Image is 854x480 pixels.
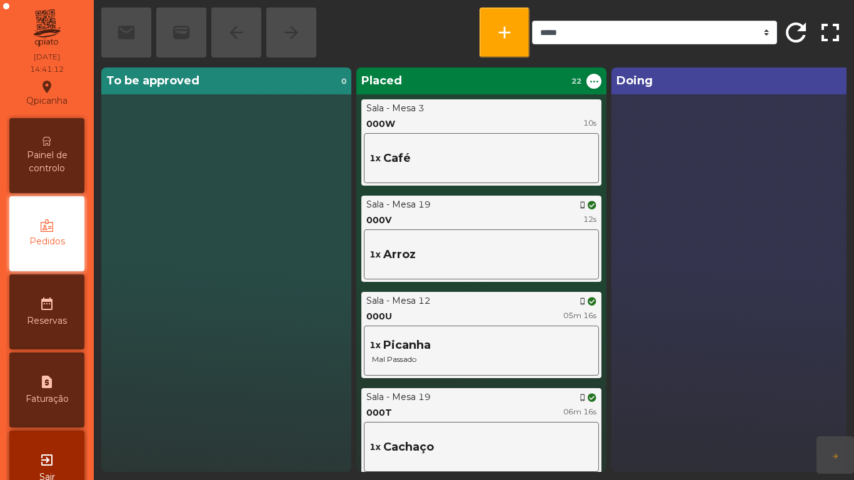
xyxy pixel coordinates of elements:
span: Arroz [383,246,416,263]
span: Reservas [27,314,67,327]
span: 1x [369,248,381,261]
div: Sala - [366,102,389,115]
span: 05m 16s [563,311,596,320]
span: Painel de controlo [13,149,81,175]
i: date_range [39,296,54,311]
span: 1x [369,441,381,454]
div: Mesa 12 [392,294,431,307]
span: Placed [361,72,402,89]
div: 000W [366,117,395,131]
span: Doing [616,72,653,89]
span: 1x [369,152,381,165]
span: Café [383,150,411,167]
span: Cachaço [383,439,434,456]
button: arrow_forward [816,436,854,474]
span: 0 [341,76,346,87]
button: fullscreen [815,7,846,57]
span: 22 [571,76,581,87]
span: refresh [781,17,811,47]
img: qpiato [31,6,62,50]
div: 000U [366,310,392,323]
div: Mesa 19 [392,391,431,404]
button: refresh [780,7,811,57]
span: 10s [583,118,596,127]
span: 1x [369,339,381,352]
span: Mal Passado [369,354,593,365]
div: Sala - [366,294,389,307]
div: Mesa 19 [392,198,431,211]
div: 000T [366,406,392,419]
span: phone_iphone [579,201,586,209]
i: exit_to_app [39,452,54,467]
div: Mesa 3 [392,102,424,115]
div: Sala - [366,198,389,211]
i: request_page [39,374,54,389]
span: phone_iphone [579,394,586,401]
span: phone_iphone [579,297,586,305]
span: add [495,22,515,42]
div: Sala - [366,391,389,404]
button: add [480,7,530,57]
span: To be approved [106,72,199,89]
span: arrow_forward [831,452,839,460]
div: 14:41:12 [30,64,64,75]
span: fullscreen [815,17,845,47]
span: 12s [583,214,596,224]
span: Faturação [26,392,69,406]
div: [DATE] [34,51,60,62]
span: Pedidos [29,235,65,248]
span: Picanha [383,337,431,354]
i: location_on [39,79,54,94]
div: Qpicanha [26,77,68,109]
span: 06m 16s [563,407,596,416]
div: 000V [366,214,391,227]
button: ... [586,74,601,89]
